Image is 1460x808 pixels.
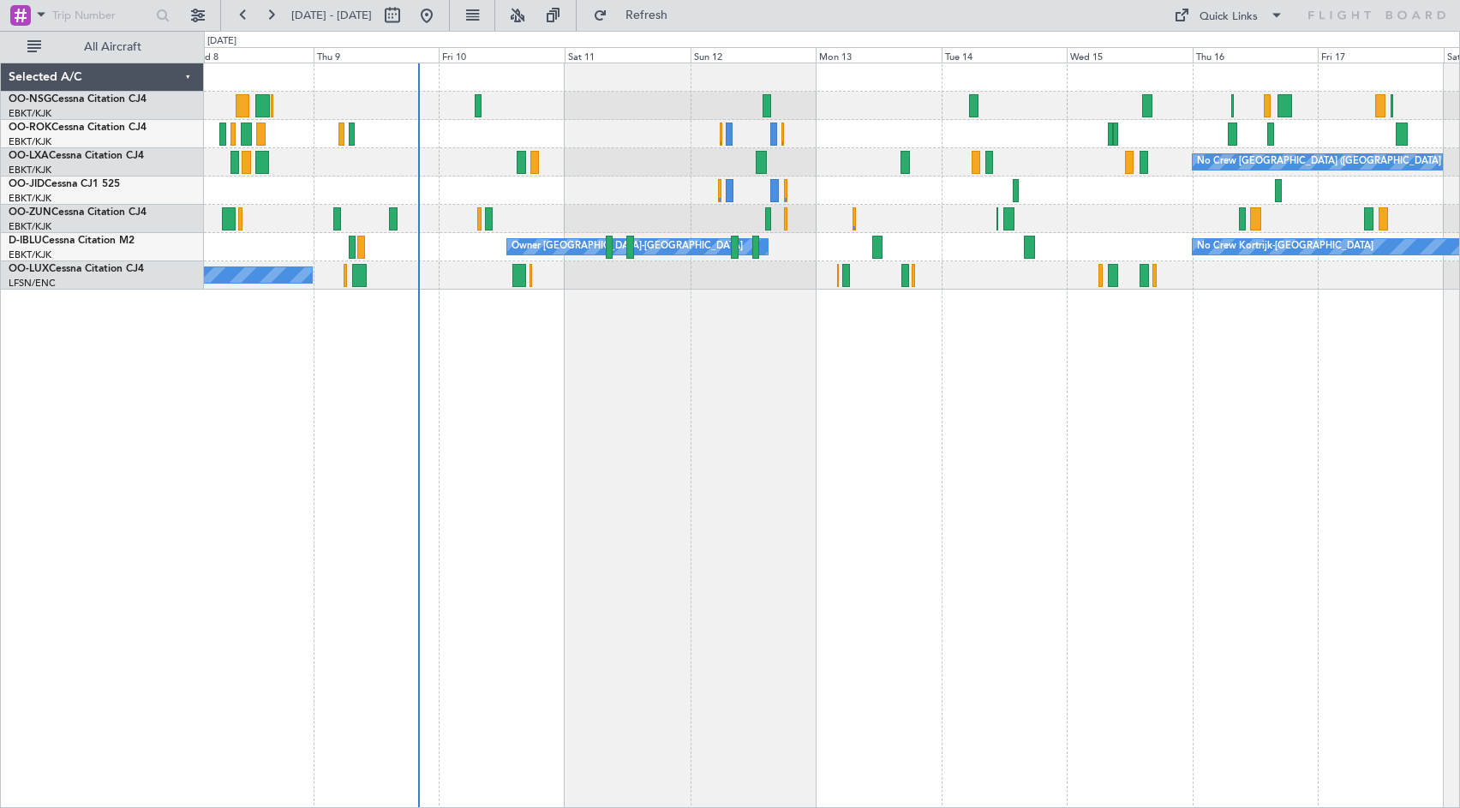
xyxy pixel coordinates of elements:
[816,47,942,63] div: Mon 13
[9,164,51,177] a: EBKT/KJK
[1165,2,1292,29] button: Quick Links
[9,277,56,290] a: LFSN/ENC
[439,47,565,63] div: Fri 10
[19,33,186,61] button: All Aircraft
[1067,47,1193,63] div: Wed 15
[585,2,688,29] button: Refresh
[611,9,683,21] span: Refresh
[9,135,51,148] a: EBKT/KJK
[691,47,817,63] div: Sun 12
[314,47,440,63] div: Thu 9
[9,192,51,205] a: EBKT/KJK
[9,207,51,218] span: OO-ZUN
[291,8,372,23] span: [DATE] - [DATE]
[942,47,1068,63] div: Tue 14
[9,179,120,189] a: OO-JIDCessna CJ1 525
[9,179,45,189] span: OO-JID
[9,264,144,274] a: OO-LUXCessna Citation CJ4
[9,220,51,233] a: EBKT/KJK
[565,47,691,63] div: Sat 11
[9,151,49,161] span: OO-LXA
[207,34,236,49] div: [DATE]
[512,234,743,260] div: Owner [GEOGRAPHIC_DATA]-[GEOGRAPHIC_DATA]
[52,3,151,28] input: Trip Number
[1197,234,1373,260] div: No Crew Kortrijk-[GEOGRAPHIC_DATA]
[9,151,144,161] a: OO-LXACessna Citation CJ4
[9,107,51,120] a: EBKT/KJK
[1318,47,1444,63] div: Fri 17
[9,207,147,218] a: OO-ZUNCessna Citation CJ4
[188,47,314,63] div: Wed 8
[1193,47,1319,63] div: Thu 16
[9,94,51,105] span: OO-NSG
[9,236,42,246] span: D-IBLU
[9,123,51,133] span: OO-ROK
[9,264,49,274] span: OO-LUX
[9,94,147,105] a: OO-NSGCessna Citation CJ4
[9,248,51,261] a: EBKT/KJK
[9,123,147,133] a: OO-ROKCessna Citation CJ4
[9,236,135,246] a: D-IBLUCessna Citation M2
[45,41,181,53] span: All Aircraft
[1200,9,1258,26] div: Quick Links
